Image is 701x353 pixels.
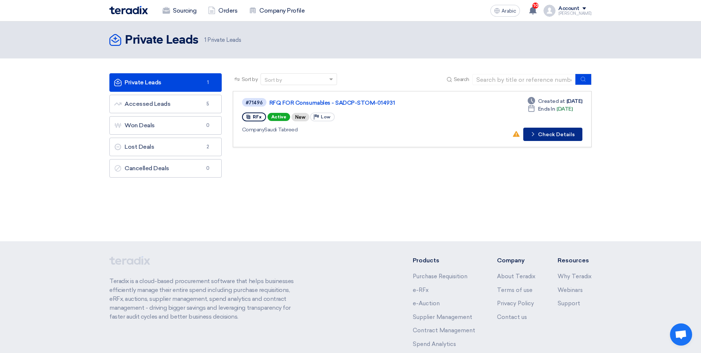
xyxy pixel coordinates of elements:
[501,9,516,14] span: Arabic
[497,300,534,307] a: Privacy Policy
[558,300,580,307] a: Support
[538,132,575,137] font: Check Details
[497,273,535,280] a: About Teradix
[558,11,592,16] div: [PERSON_NAME]
[670,323,692,346] div: Open chat
[173,6,196,15] font: Sourcing
[109,6,148,14] img: Teradix logo
[321,114,330,120] span: Low
[490,5,520,17] button: Arabic
[413,287,429,293] a: e-RFx
[523,128,582,141] button: Check Details
[204,122,212,129] span: 0
[413,327,475,334] a: Contract Management
[109,159,222,178] a: Cancelled Deals0
[558,6,579,12] div: Account
[413,273,467,280] a: Purchase Requisition
[207,37,241,43] font: Private Leads
[204,37,206,43] span: 1
[558,256,592,265] li: Resources
[269,100,454,106] a: RFQ FOR Consumables - SADCP-STOM-014931
[157,3,202,19] a: Sourcing
[558,287,583,293] a: Webinars
[114,122,155,129] font: Won Deals
[497,256,535,265] li: Company
[109,95,222,113] a: Accessed Leads5
[114,143,154,150] font: Lost Deals
[204,100,212,108] span: 5
[204,165,212,172] span: 0
[246,100,263,105] div: #71496
[202,3,243,19] a: Orders
[472,74,576,85] input: Search by title or reference number
[566,97,582,105] font: [DATE]
[454,75,469,83] span: Search
[242,127,297,133] font: Saudi Tabreed
[544,5,555,17] img: profile_test.png
[109,116,222,135] a: Won Deals0
[558,273,592,280] a: Why Teradix
[109,138,222,156] a: Lost Deals2
[413,300,440,307] a: e-Auction
[265,76,282,84] div: Sort by
[242,75,258,83] span: Sort by
[538,105,555,113] span: Ends In
[125,33,198,48] h2: Private Leads
[259,6,304,15] font: Company Profile
[109,73,222,92] a: Private Leads1
[292,113,309,121] div: New
[413,314,472,320] a: Supplier Management
[242,127,265,133] span: Company
[114,165,169,172] font: Cancelled Deals
[538,97,565,105] span: Created at
[413,256,475,265] li: Products
[497,287,532,293] a: Terms of use
[114,79,161,86] font: Private Leads
[218,6,237,15] font: Orders
[413,341,456,347] a: Spend Analytics
[253,114,262,120] span: RFx
[114,100,170,107] font: Accessed Leads
[532,3,538,9] span: 10
[204,79,212,86] span: 1
[557,105,572,113] font: [DATE]
[268,113,290,121] span: Active
[109,277,302,321] p: Teradix is a cloud-based procurement software that helps businesses efficiently manage their enti...
[497,314,527,320] a: Contact us
[204,143,212,151] span: 2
